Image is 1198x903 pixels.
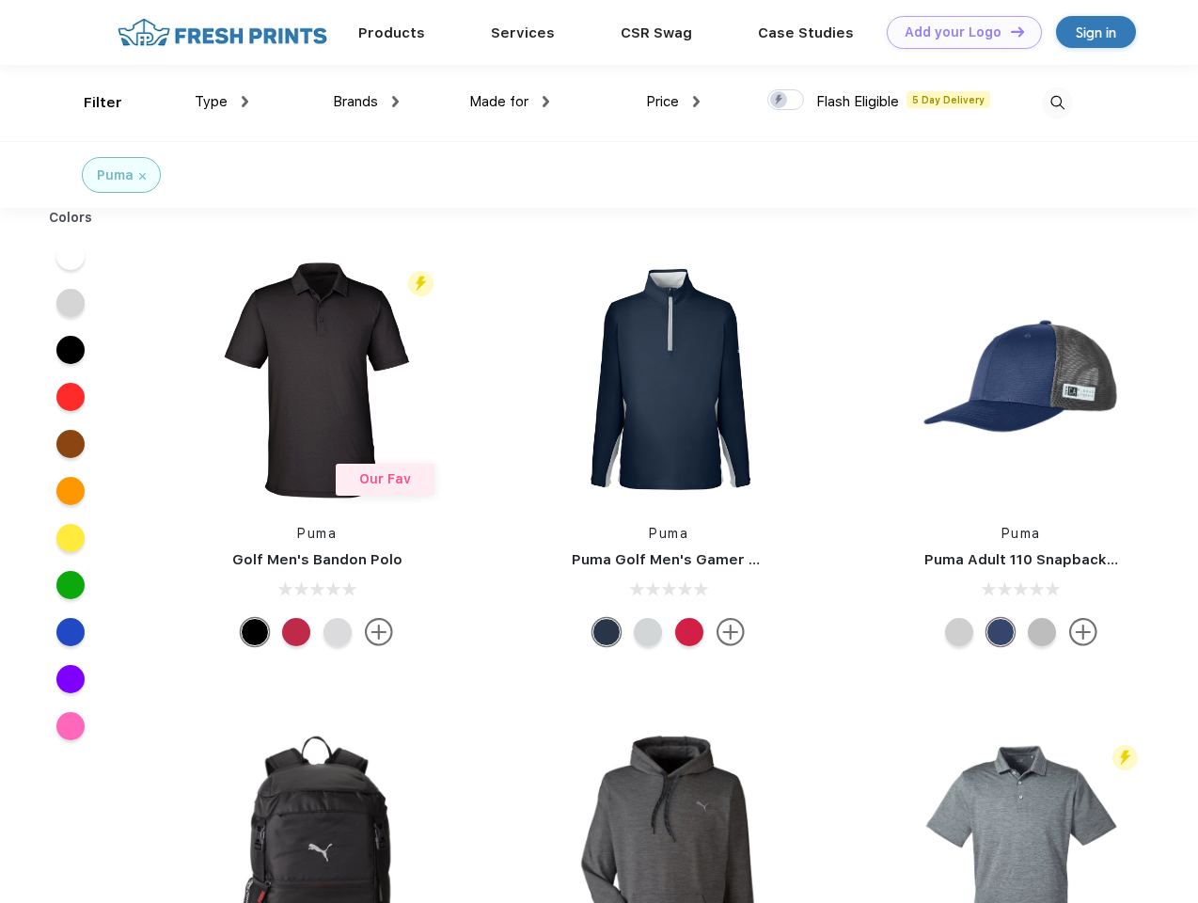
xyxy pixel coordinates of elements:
img: dropdown.png [242,96,248,107]
img: dropdown.png [392,96,399,107]
img: more.svg [717,618,745,646]
a: CSR Swag [621,24,692,41]
div: Sign in [1076,22,1116,43]
div: Puma Black [241,618,269,646]
div: Ski Patrol [675,618,703,646]
img: flash_active_toggle.svg [1112,745,1138,770]
div: Add your Logo [905,24,1001,40]
a: Puma [1001,526,1041,541]
img: DT [1011,26,1024,37]
a: Puma [297,526,337,541]
span: Type [195,93,228,110]
div: Navy Blazer [592,618,621,646]
div: Peacoat with Qut Shd [986,618,1015,646]
a: Puma [649,526,688,541]
img: fo%20logo%202.webp [112,16,333,49]
div: Colors [35,208,107,228]
span: Price [646,93,679,110]
span: Our Fav [359,471,411,486]
div: Filter [84,92,122,114]
div: High Rise [634,618,662,646]
div: High Rise [323,618,352,646]
div: Ski Patrol [282,618,310,646]
img: func=resize&h=266 [896,255,1146,505]
a: Puma Golf Men's Gamer Golf Quarter-Zip [572,551,869,568]
img: func=resize&h=266 [544,255,794,505]
a: Golf Men's Bandon Polo [232,551,402,568]
span: Flash Eligible [816,93,899,110]
span: Brands [333,93,378,110]
img: flash_active_toggle.svg [408,271,433,296]
div: Quarry with Brt Whit [1028,618,1056,646]
div: Puma [97,166,134,185]
img: desktop_search.svg [1042,87,1073,119]
a: Sign in [1056,16,1136,48]
a: Services [491,24,555,41]
a: Products [358,24,425,41]
img: func=resize&h=266 [192,255,442,505]
span: 5 Day Delivery [906,91,990,108]
img: more.svg [1069,618,1097,646]
img: dropdown.png [693,96,700,107]
div: Quarry Brt Whit [945,618,973,646]
span: Made for [469,93,528,110]
img: filter_cancel.svg [139,173,146,180]
img: more.svg [365,618,393,646]
img: dropdown.png [543,96,549,107]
